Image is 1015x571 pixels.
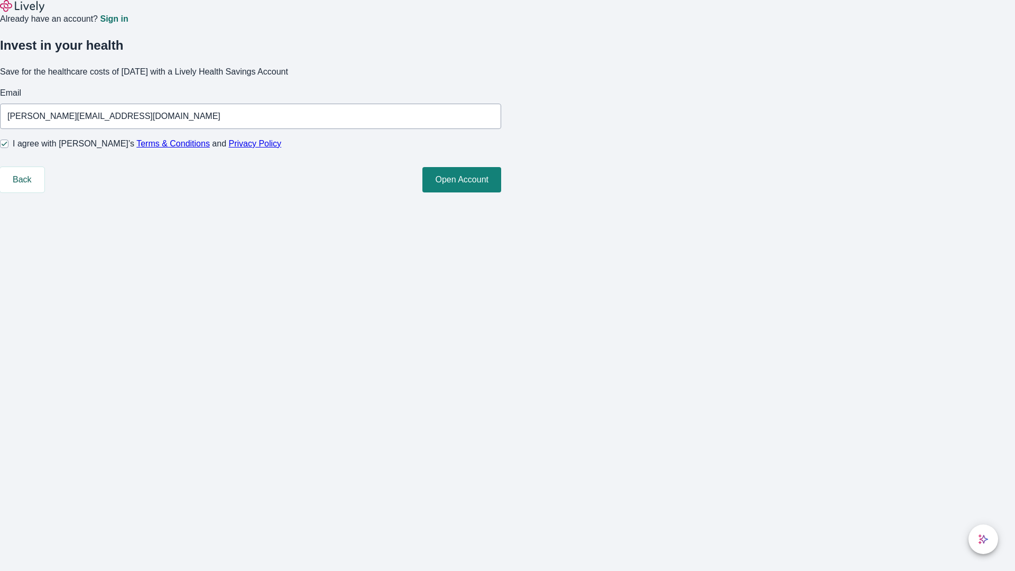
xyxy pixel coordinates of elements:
span: I agree with [PERSON_NAME]’s and [13,137,281,150]
a: Privacy Policy [229,139,282,148]
a: Sign in [100,15,128,23]
button: chat [968,524,998,554]
a: Terms & Conditions [136,139,210,148]
svg: Lively AI Assistant [978,534,989,545]
button: Open Account [422,167,501,192]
